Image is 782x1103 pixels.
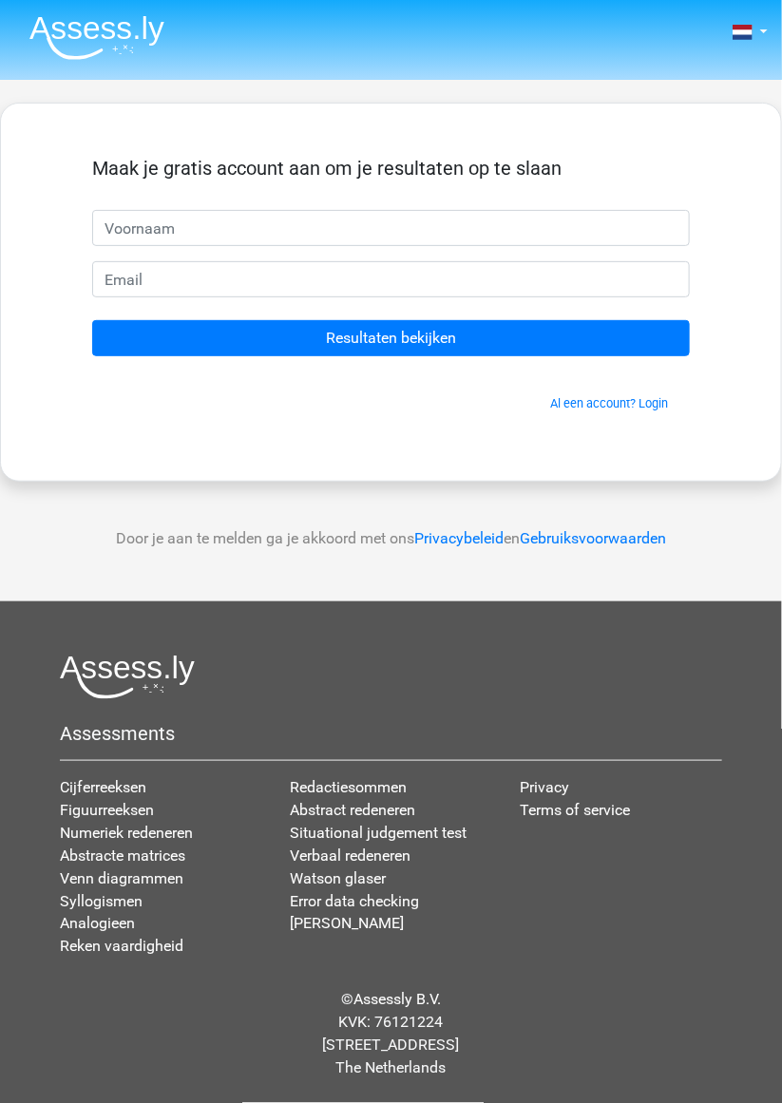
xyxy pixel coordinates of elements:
[290,778,407,796] a: Redactiesommen
[521,801,631,819] a: Terms of service
[290,846,410,865] a: Verbaal redeneren
[521,778,570,796] a: Privacy
[290,824,467,842] a: Situational judgement test
[60,846,185,865] a: Abstracte matrices
[550,396,668,410] a: Al een account? Login
[290,801,415,819] a: Abstract redeneren
[290,915,404,933] a: [PERSON_NAME]
[290,869,386,887] a: Watson glaser
[60,892,143,910] a: Syllogismen
[60,915,135,933] a: Analogieen
[92,320,690,356] input: Resultaten bekijken
[46,974,736,1095] div: © KVK: 76121224 [STREET_ADDRESS] The Netherlands
[92,261,690,297] input: Email
[92,210,690,246] input: Voornaam
[290,892,419,910] a: Error data checking
[60,655,195,699] img: Assessly logo
[92,157,690,180] h5: Maak je gratis account aan om je resultaten op te slaan
[520,529,666,547] a: Gebruiksvoorwaarden
[60,722,722,745] h5: Assessments
[414,529,504,547] a: Privacybeleid
[60,778,146,796] a: Cijferreeksen
[60,938,183,956] a: Reken vaardigheid
[60,824,193,842] a: Numeriek redeneren
[60,801,154,819] a: Figuurreeksen
[353,991,441,1009] a: Assessly B.V.
[60,869,183,887] a: Venn diagrammen
[29,15,164,60] img: Assessly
